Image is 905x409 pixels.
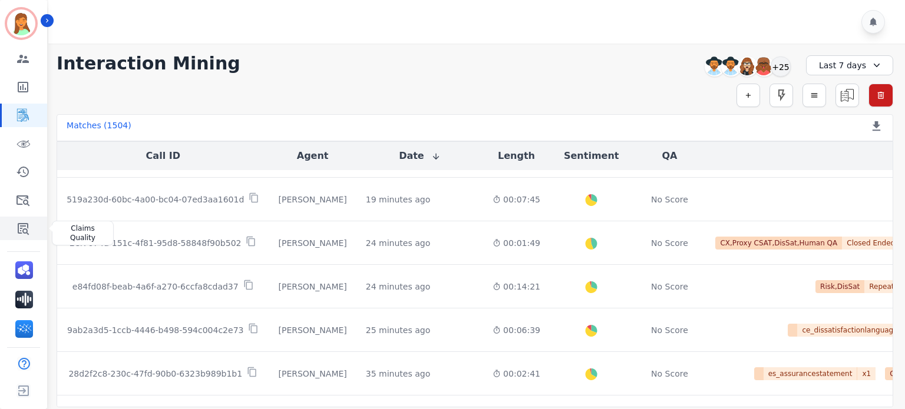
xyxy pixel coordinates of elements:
button: Sentiment [564,149,619,163]
div: 35 minutes ago [366,368,430,380]
span: CX,Proxy CSAT,DisSat,Human QA [715,237,842,250]
p: e84fd08f-beab-4a6f-a270-6ccfa8cdad37 [72,281,239,292]
div: 25 minutes ago [366,324,430,336]
div: [PERSON_NAME] [278,324,346,336]
div: [PERSON_NAME] [278,237,346,249]
p: 9ab2a3d5-1ccb-4446-b498-594c004c2e73 [67,324,243,336]
div: [PERSON_NAME] [278,194,346,205]
div: 00:07:45 [493,194,540,205]
div: [PERSON_NAME] [278,368,346,380]
div: 00:01:49 [493,237,540,249]
div: No Score [651,281,688,292]
img: Bordered avatar [7,9,35,38]
div: No Score [651,368,688,380]
div: No Score [651,194,688,205]
button: Agent [297,149,329,163]
p: 2ef7074a-151c-4f81-95d8-58848f90b502 [70,237,241,249]
div: Matches ( 1504 ) [67,119,131,136]
div: +25 [771,56,791,77]
div: No Score [651,237,688,249]
span: Risk,DisSat [815,280,864,293]
span: ce_dissatisfactionlanguage [797,324,903,337]
button: Call ID [146,149,180,163]
p: 519a230d-60bc-4a00-bc04-07ed3aa1601d [67,194,244,205]
button: Date [399,149,441,163]
div: No Score [651,324,688,336]
span: x 1 [857,367,876,380]
h1: Interaction Mining [57,53,240,74]
div: Last 7 days [806,55,893,75]
div: 00:02:41 [493,368,540,380]
div: 00:14:21 [493,281,540,292]
button: QA [662,149,677,163]
button: Length [498,149,535,163]
div: 24 minutes ago [366,281,430,292]
div: 24 minutes ago [366,237,430,249]
div: 19 minutes ago [366,194,430,205]
div: [PERSON_NAME] [278,281,346,292]
p: 28d2f2c8-230c-47fd-90b0-6323b989b1b1 [68,368,242,380]
div: 00:06:39 [493,324,540,336]
span: es_assurancestatement [764,367,858,380]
